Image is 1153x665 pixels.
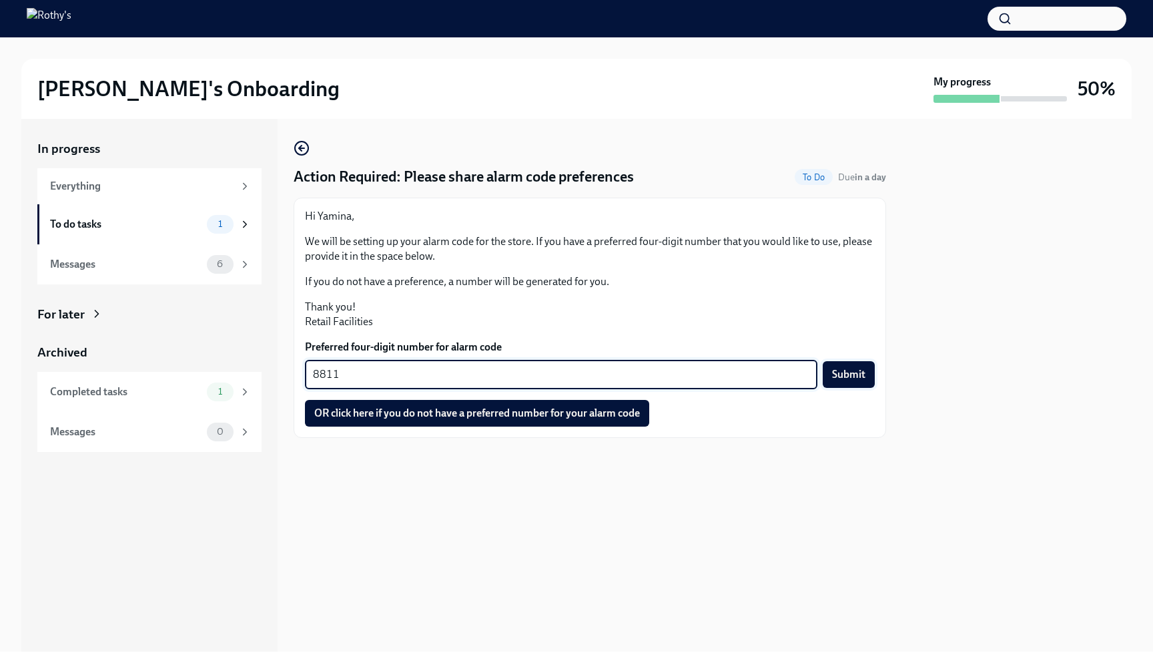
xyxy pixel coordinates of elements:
[933,75,991,89] strong: My progress
[294,167,634,187] h4: Action Required: Please share alarm code preferences
[1078,77,1116,101] h3: 50%
[795,172,833,182] span: To Do
[305,300,875,329] p: Thank you! Retail Facilities
[37,75,340,102] h2: [PERSON_NAME]'s Onboarding
[50,425,202,439] div: Messages
[37,168,262,204] a: Everything
[314,407,640,420] span: OR click here if you do not have a preferred number for your alarm code
[209,259,231,269] span: 6
[50,179,234,194] div: Everything
[37,372,262,412] a: Completed tasks1
[50,217,202,232] div: To do tasks
[37,204,262,244] a: To do tasks1
[838,171,886,184] span: September 20th, 2025 12:00
[37,306,262,323] a: For later
[210,387,230,397] span: 1
[305,340,875,355] label: Preferred four-digit number for alarm code
[50,385,202,399] div: Completed tasks
[305,234,875,264] p: We will be setting up your alarm code for the store. If you have a preferred four-digit number th...
[305,274,875,289] p: If you do not have a preference, a number will be generated for you.
[27,8,71,29] img: Rothy's
[37,344,262,361] a: Archived
[37,140,262,158] a: In progress
[823,361,875,388] button: Submit
[305,209,875,224] p: Hi Yamina,
[313,367,809,383] textarea: 8811
[37,244,262,284] a: Messages6
[37,306,85,323] div: For later
[210,219,230,229] span: 1
[832,368,865,381] span: Submit
[50,257,202,272] div: Messages
[209,427,232,437] span: 0
[305,400,649,427] button: OR click here if you do not have a preferred number for your alarm code
[37,412,262,452] a: Messages0
[838,172,886,183] span: Due
[855,172,886,183] strong: in a day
